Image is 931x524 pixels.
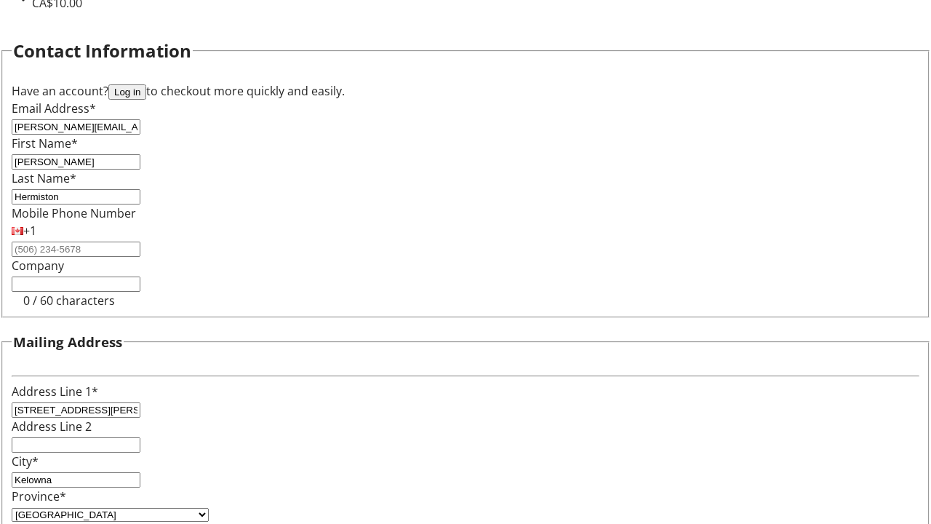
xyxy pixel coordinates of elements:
label: Province* [12,488,66,504]
label: Address Line 2 [12,418,92,434]
label: Company [12,258,64,274]
input: City [12,472,140,488]
input: (506) 234-5678 [12,242,140,257]
label: First Name* [12,135,78,151]
label: Address Line 1* [12,384,98,400]
label: City* [12,453,39,469]
h2: Contact Information [13,38,191,64]
tr-character-limit: 0 / 60 characters [23,293,115,309]
div: Have an account? to checkout more quickly and easily. [12,82,919,100]
button: Log in [108,84,146,100]
h3: Mailing Address [13,332,122,352]
input: Address [12,402,140,418]
label: Last Name* [12,170,76,186]
label: Email Address* [12,100,96,116]
label: Mobile Phone Number [12,205,136,221]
